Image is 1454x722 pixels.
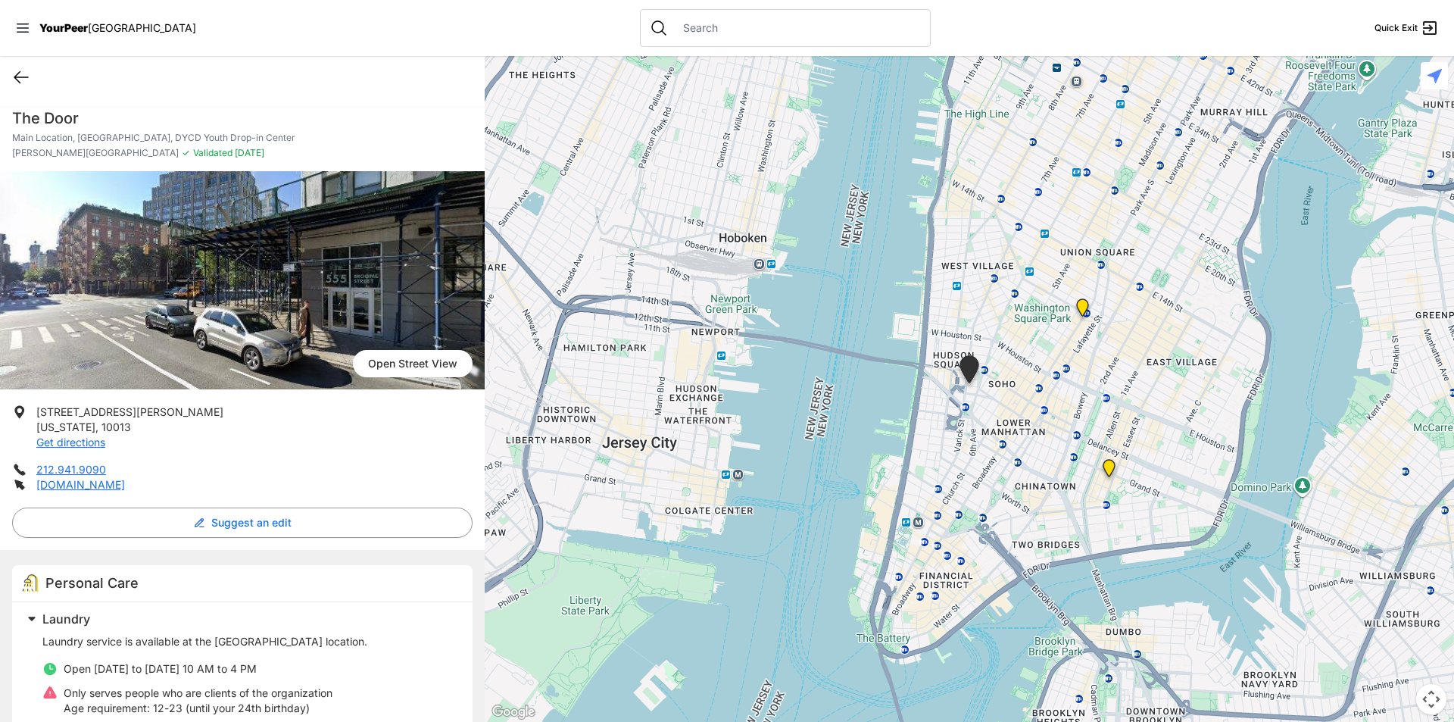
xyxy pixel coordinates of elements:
button: Suggest an edit [12,508,473,538]
a: YourPeer[GEOGRAPHIC_DATA] [39,23,196,33]
span: [US_STATE] [36,420,95,433]
span: [PERSON_NAME][GEOGRAPHIC_DATA] [12,147,179,159]
span: Age requirement: [64,702,150,714]
div: Lower East Side Youth Drop-in Center. Yellow doors with grey buzzer on the right [1100,459,1119,483]
span: 10013 [101,420,131,433]
span: Personal Care [45,575,139,591]
span: [STREET_ADDRESS][PERSON_NAME] [36,405,223,418]
span: Validated [193,147,232,158]
span: [DATE] [232,147,264,158]
a: Get directions [36,436,105,449]
span: ✓ [182,147,190,159]
span: Open [DATE] to [DATE] 10 AM to 4 PM [64,662,257,675]
h1: The Door [12,108,473,129]
span: YourPeer [39,21,88,34]
img: Google [488,702,538,722]
p: Main Location, [GEOGRAPHIC_DATA], DYCD Youth Drop-in Center [12,132,473,144]
a: 212.941.9090 [36,463,106,476]
span: Only serves people who are clients of the organization [64,686,332,699]
button: Map camera controls [1416,684,1446,714]
span: Laundry [42,611,90,627]
span: [GEOGRAPHIC_DATA] [88,21,196,34]
span: Quick Exit [1374,22,1418,34]
a: Quick Exit [1374,19,1439,37]
input: Search [674,20,921,36]
a: Open Street View [353,350,473,377]
span: , [95,420,98,433]
p: 12-23 (until your 24th birthday) [64,701,332,716]
div: Main Location, SoHo, DYCD Youth Drop-in Center [956,355,982,389]
div: Harvey Milk High School [1073,298,1092,323]
p: Laundry service is available at the [GEOGRAPHIC_DATA] location. [42,634,454,649]
a: Open this area in Google Maps (opens a new window) [488,702,538,722]
a: [DOMAIN_NAME] [36,478,125,491]
span: Suggest an edit [211,515,292,530]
